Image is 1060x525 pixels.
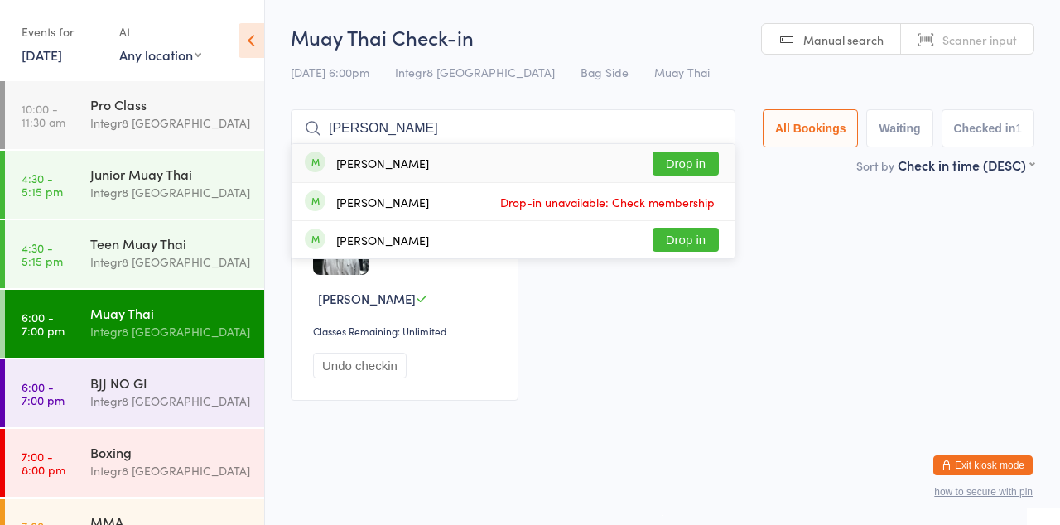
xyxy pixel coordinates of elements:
[336,195,429,209] div: [PERSON_NAME]
[898,156,1034,174] div: Check in time (DESC)
[5,359,264,427] a: 6:00 -7:00 pmBJJ NO GIIntegr8 [GEOGRAPHIC_DATA]
[22,241,63,267] time: 4:30 - 5:15 pm
[1015,122,1022,135] div: 1
[763,109,859,147] button: All Bookings
[395,64,555,80] span: Integr8 [GEOGRAPHIC_DATA]
[90,443,250,461] div: Boxing
[90,304,250,322] div: Muay Thai
[22,102,65,128] time: 10:00 - 11:30 am
[291,23,1034,51] h2: Muay Thai Check-in
[5,81,264,149] a: 10:00 -11:30 amPro ClassIntegr8 [GEOGRAPHIC_DATA]
[313,353,407,378] button: Undo checkin
[5,220,264,288] a: 4:30 -5:15 pmTeen Muay ThaiIntegr8 [GEOGRAPHIC_DATA]
[581,64,629,80] span: Bag Side
[22,380,65,407] time: 6:00 - 7:00 pm
[90,95,250,113] div: Pro Class
[90,165,250,183] div: Junior Muay Thai
[5,151,264,219] a: 4:30 -5:15 pmJunior Muay ThaiIntegr8 [GEOGRAPHIC_DATA]
[654,64,710,80] span: Muay Thai
[942,31,1017,48] span: Scanner input
[336,157,429,170] div: [PERSON_NAME]
[291,64,369,80] span: [DATE] 6:00pm
[119,46,201,64] div: Any location
[90,253,250,272] div: Integr8 [GEOGRAPHIC_DATA]
[313,324,501,338] div: Classes Remaining: Unlimited
[5,429,264,497] a: 7:00 -8:00 pmBoxingIntegr8 [GEOGRAPHIC_DATA]
[934,486,1033,498] button: how to secure with pin
[653,152,719,176] button: Drop in
[22,171,63,198] time: 4:30 - 5:15 pm
[336,234,429,247] div: [PERSON_NAME]
[856,157,894,174] label: Sort by
[90,113,250,132] div: Integr8 [GEOGRAPHIC_DATA]
[119,18,201,46] div: At
[90,183,250,202] div: Integr8 [GEOGRAPHIC_DATA]
[803,31,884,48] span: Manual search
[22,450,65,476] time: 7:00 - 8:00 pm
[291,109,735,147] input: Search
[933,455,1033,475] button: Exit kiosk mode
[866,109,932,147] button: Waiting
[90,392,250,411] div: Integr8 [GEOGRAPHIC_DATA]
[90,373,250,392] div: BJJ NO GI
[318,290,416,307] span: [PERSON_NAME]
[5,290,264,358] a: 6:00 -7:00 pmMuay ThaiIntegr8 [GEOGRAPHIC_DATA]
[90,234,250,253] div: Teen Muay Thai
[22,18,103,46] div: Events for
[22,311,65,337] time: 6:00 - 7:00 pm
[90,461,250,480] div: Integr8 [GEOGRAPHIC_DATA]
[496,190,719,214] span: Drop-in unavailable: Check membership
[90,322,250,341] div: Integr8 [GEOGRAPHIC_DATA]
[22,46,62,64] a: [DATE]
[653,228,719,252] button: Drop in
[942,109,1035,147] button: Checked in1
